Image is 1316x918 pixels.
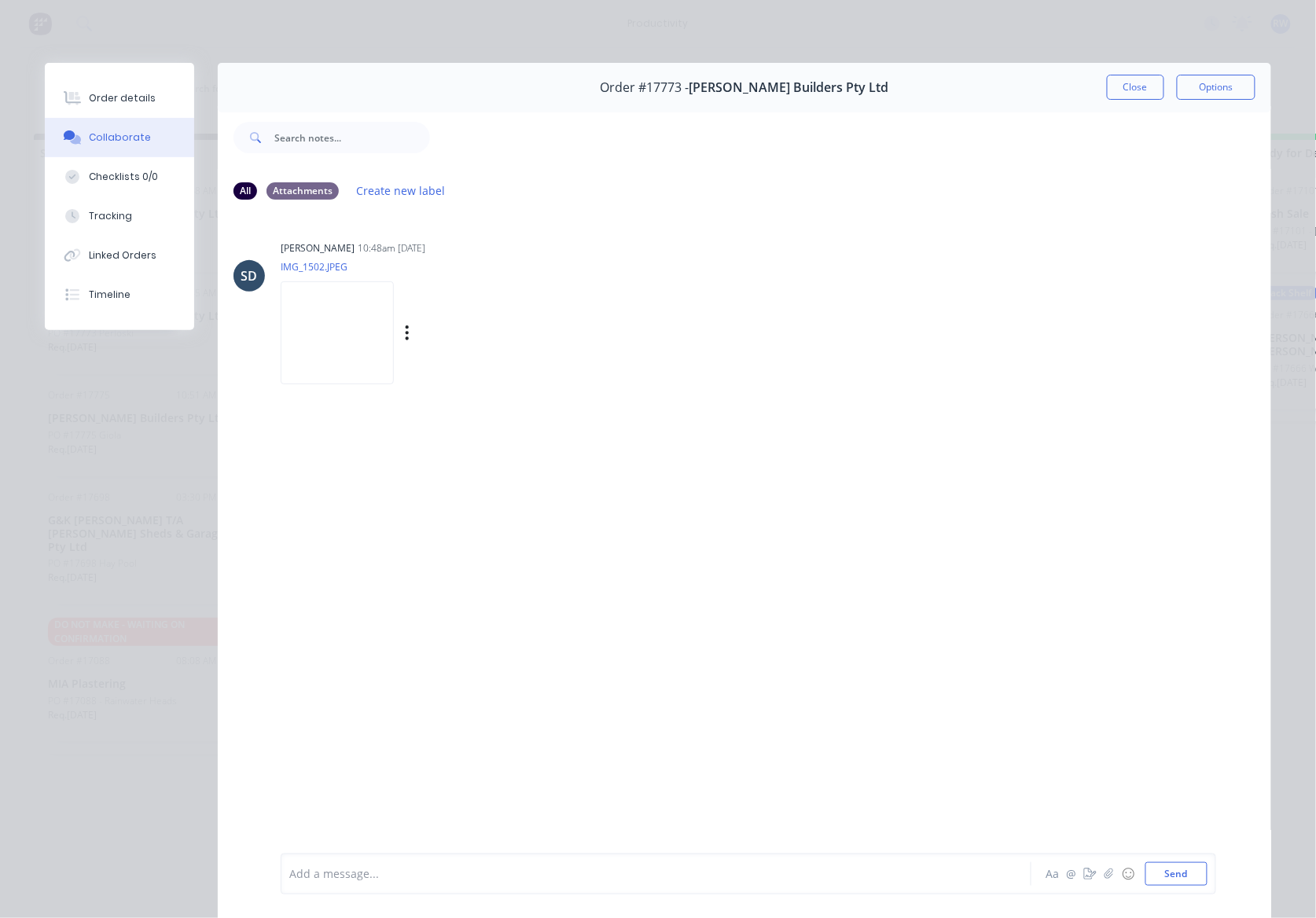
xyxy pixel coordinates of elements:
[233,182,257,200] div: All
[89,170,158,184] div: Checklists 0/0
[89,248,156,263] div: Linked Orders
[1062,865,1081,883] button: @
[241,266,258,285] div: SD
[45,275,194,314] button: Timeline
[45,157,194,196] button: Checklists 0/0
[1119,865,1138,883] button: ☺
[274,122,430,153] input: Search notes...
[89,288,130,302] div: Timeline
[89,130,151,145] div: Collaborate
[89,91,156,105] div: Order details
[89,209,132,223] div: Tracking
[45,79,194,118] button: Order details
[601,80,689,95] span: Order #17773 -
[358,241,425,255] div: 10:48am [DATE]
[1107,75,1164,100] button: Close
[45,118,194,157] button: Collaborate
[281,260,569,274] p: IMG_1502.JPEG
[45,236,194,275] button: Linked Orders
[45,196,194,236] button: Tracking
[1145,862,1208,886] button: Send
[1177,75,1255,100] button: Options
[281,241,355,255] div: [PERSON_NAME]
[689,80,889,95] span: [PERSON_NAME] Builders Pty Ltd
[1043,865,1062,883] button: Aa
[348,180,454,201] button: Create new label
[267,182,339,200] div: Attachments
